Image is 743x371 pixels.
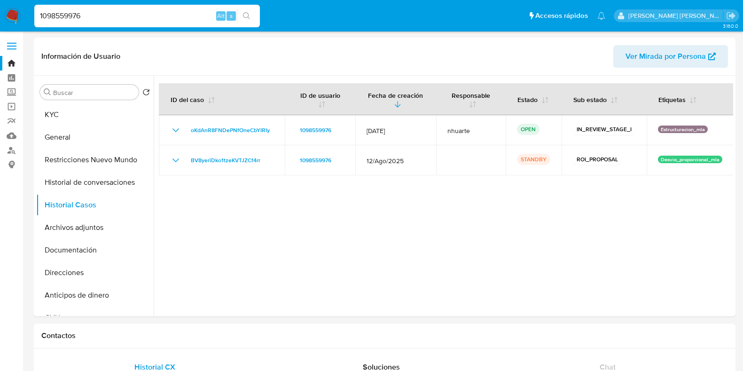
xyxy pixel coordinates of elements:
[36,239,154,261] button: Documentación
[36,307,154,329] button: CVU
[34,10,260,22] input: Buscar usuario o caso...
[36,194,154,216] button: Historial Casos
[217,11,225,20] span: Alt
[36,261,154,284] button: Direcciones
[36,216,154,239] button: Archivos adjuntos
[36,103,154,126] button: KYC
[597,12,605,20] a: Notificaciones
[142,88,150,99] button: Volver al orden por defecto
[36,149,154,171] button: Restricciones Nuevo Mundo
[36,126,154,149] button: General
[535,11,588,21] span: Accesos rápidos
[628,11,723,20] p: noelia.huarte@mercadolibre.com
[36,284,154,307] button: Anticipos de dinero
[53,88,135,97] input: Buscar
[44,88,51,96] button: Buscar
[237,9,256,23] button: search-icon
[230,11,233,20] span: s
[41,52,120,61] h1: Información de Usuario
[726,11,736,21] a: Salir
[36,171,154,194] button: Historial de conversaciones
[613,45,728,68] button: Ver Mirada por Persona
[626,45,706,68] span: Ver Mirada por Persona
[41,331,728,340] h1: Contactos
